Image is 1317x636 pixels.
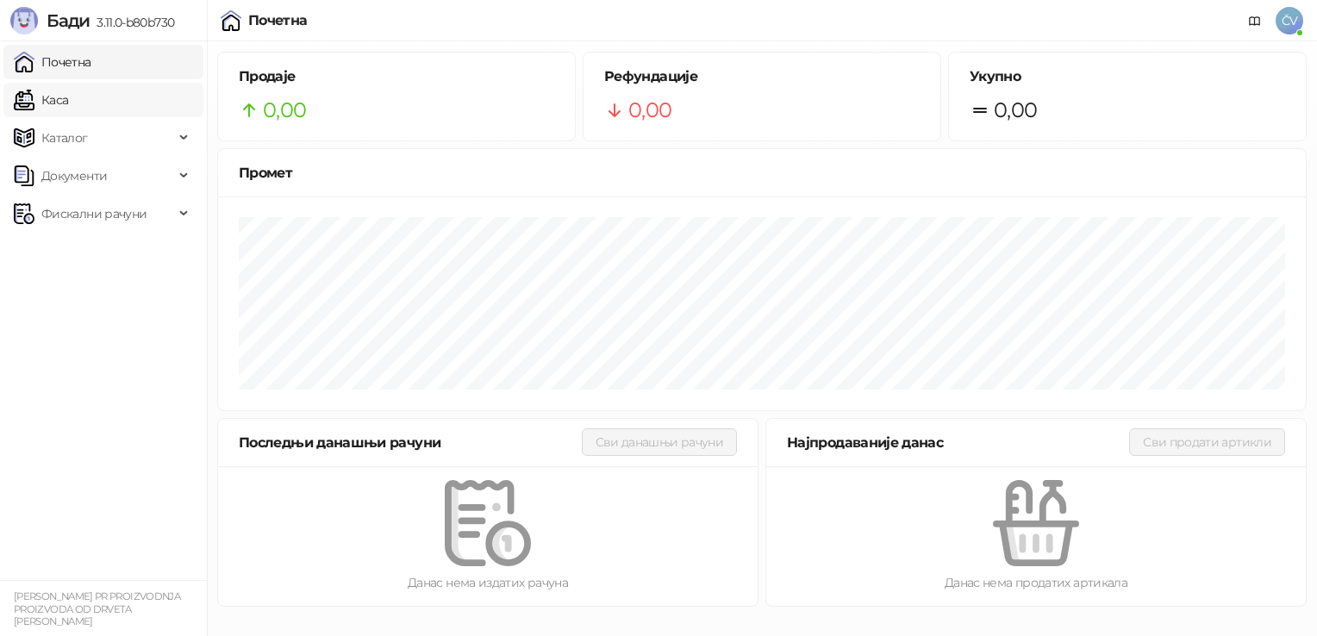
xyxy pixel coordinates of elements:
[994,94,1037,127] span: 0,00
[14,590,180,627] small: [PERSON_NAME] PR PROIZVODNJA PROIZVODA OD DRVETA [PERSON_NAME]
[41,196,147,231] span: Фискални рачуни
[1129,428,1285,456] button: Сви продати артикли
[14,45,91,79] a: Почетна
[239,66,554,87] h5: Продаје
[10,7,38,34] img: Logo
[582,428,737,456] button: Сви данашњи рачуни
[41,121,88,155] span: Каталог
[628,94,671,127] span: 0,00
[248,14,308,28] div: Почетна
[239,162,1285,184] div: Промет
[787,432,1129,453] div: Најпродаваније данас
[14,83,68,117] a: Каса
[263,94,306,127] span: 0,00
[970,66,1285,87] h5: Укупно
[794,573,1278,592] div: Данас нема продатих артикала
[604,66,920,87] h5: Рефундације
[41,159,107,193] span: Документи
[1241,7,1269,34] a: Документација
[47,10,90,31] span: Бади
[246,573,730,592] div: Данас нема издатих рачуна
[239,432,582,453] div: Последњи данашњи рачуни
[90,15,174,30] span: 3.11.0-b80b730
[1276,7,1303,34] span: ČV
